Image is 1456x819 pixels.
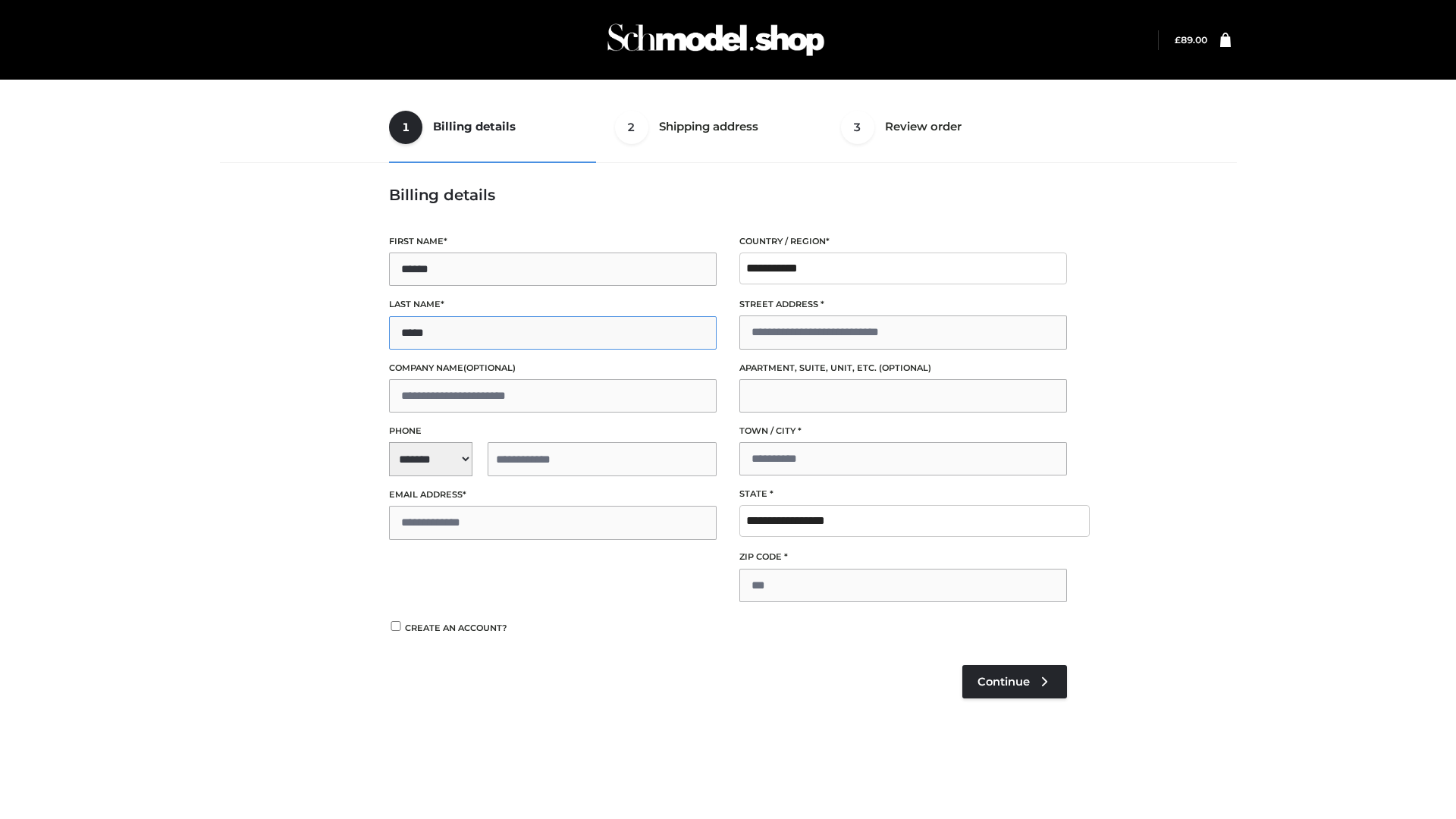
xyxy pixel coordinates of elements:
label: Phone [389,424,717,438]
label: First name [389,234,717,249]
label: Last name [389,297,717,312]
label: Company name [389,361,717,375]
label: State [739,487,1067,501]
label: ZIP Code [739,550,1067,564]
span: £ [1175,34,1181,45]
label: Country / Region [739,234,1067,249]
bdi: 89.00 [1175,34,1207,45]
label: Email address [389,488,717,502]
a: Continue [962,665,1067,698]
label: Apartment, suite, unit, etc. [739,361,1067,375]
input: Create an account? [389,621,403,631]
span: (optional) [463,362,516,373]
span: Continue [977,675,1030,689]
span: (optional) [879,362,931,373]
a: £89.00 [1175,34,1207,45]
label: Town / City [739,424,1067,438]
label: Street address [739,297,1067,312]
h3: Billing details [389,186,1067,204]
img: Schmodel Admin 964 [602,10,830,70]
span: Create an account? [405,623,507,633]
